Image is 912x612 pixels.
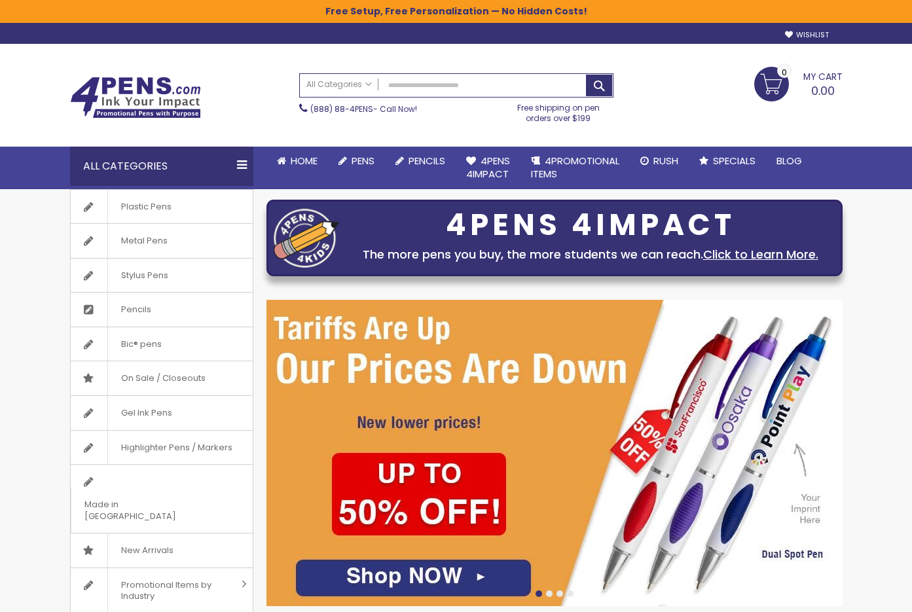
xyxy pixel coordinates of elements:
a: Plastic Pens [71,190,253,224]
a: Metal Pens [71,224,253,258]
span: 4Pens 4impact [466,154,510,181]
a: Rush [630,147,689,175]
span: New Arrivals [107,533,187,567]
span: Pens [352,154,374,168]
span: 0.00 [811,82,835,99]
a: (888) 88-4PENS [310,103,373,115]
a: Pens [328,147,385,175]
span: 0 [782,66,787,79]
span: Pencils [107,293,164,327]
a: Made in [GEOGRAPHIC_DATA] [71,465,253,533]
a: Gel Ink Pens [71,396,253,430]
span: Gel Ink Pens [107,396,185,430]
span: Pencils [409,154,445,168]
a: All Categories [300,74,378,96]
a: 0.00 0 [754,67,843,99]
span: Made in [GEOGRAPHIC_DATA] [71,488,220,533]
a: 4Pens4impact [456,147,520,189]
a: 4PROMOTIONALITEMS [520,147,630,189]
span: Stylus Pens [107,259,181,293]
span: Rush [653,154,678,168]
a: Pencils [71,293,253,327]
div: 4PENS 4IMPACT [346,211,835,239]
a: New Arrivals [71,533,253,567]
div: All Categories [70,147,253,186]
a: Pencils [385,147,456,175]
div: Free shipping on pen orders over $199 [503,98,613,124]
a: On Sale / Closeouts [71,361,253,395]
span: Bic® pens [107,327,175,361]
span: Specials [713,154,756,168]
span: - Call Now! [310,103,417,115]
span: 4PROMOTIONAL ITEMS [531,154,619,181]
img: 4Pens Custom Pens and Promotional Products [70,77,201,118]
span: Blog [776,154,802,168]
span: Home [291,154,318,168]
span: Plastic Pens [107,190,185,224]
span: Highlighter Pens / Markers [107,431,246,465]
a: Highlighter Pens / Markers [71,431,253,465]
div: The more pens you buy, the more students we can reach. [346,245,835,264]
a: Stylus Pens [71,259,253,293]
a: Bic® pens [71,327,253,361]
span: On Sale / Closeouts [107,361,219,395]
a: Blog [766,147,812,175]
a: Specials [689,147,766,175]
img: /cheap-promotional-products.html [266,300,843,606]
span: All Categories [306,79,372,90]
img: four_pen_logo.png [274,208,339,268]
a: Click to Learn More. [703,246,818,262]
a: Wishlist [785,30,829,40]
a: Home [266,147,328,175]
span: Metal Pens [107,224,181,258]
